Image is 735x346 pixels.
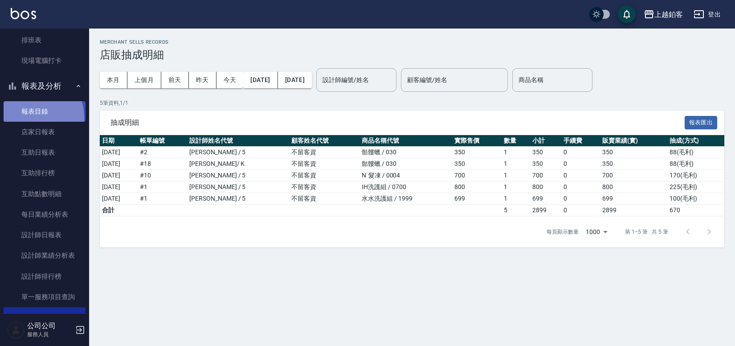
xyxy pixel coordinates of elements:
td: 1 [502,158,530,170]
td: [PERSON_NAME] / 5 [187,147,289,158]
td: 2899 [530,205,561,216]
td: 699 [452,193,502,205]
p: 每頁顯示數量 [547,228,579,236]
a: 設計師排行榜 [4,266,86,287]
td: 不留客資 [289,158,359,170]
h3: 店販抽成明細 [100,49,724,61]
td: [DATE] [100,158,138,170]
td: 699 [530,193,561,205]
td: 800 [452,181,502,193]
a: 設計師業績分析表 [4,245,86,266]
div: 上越鉑客 [654,9,683,20]
div: 1000 [582,220,611,244]
img: Logo [11,8,36,19]
td: 0 [561,147,600,158]
td: [DATE] [100,147,138,158]
a: 報表目錄 [4,101,86,122]
td: 不留客資 [289,193,359,205]
td: 0 [561,158,600,170]
a: 互助日報表 [4,142,86,163]
td: 不留客資 [289,170,359,181]
p: 第 1–5 筆 共 5 筆 [625,228,668,236]
a: 排班表 [4,30,86,50]
th: 顧客姓名代號 [289,135,359,147]
a: 店家日報表 [4,122,86,142]
th: 抽成(方式) [667,135,724,147]
button: 前天 [161,72,189,88]
td: 350 [600,158,667,170]
td: [DATE] [100,170,138,181]
th: 商品名稱代號 [359,135,452,147]
td: 350 [530,158,561,170]
td: 5 [502,205,530,216]
td: # 2 [138,147,187,158]
td: 350 [600,147,667,158]
td: [DATE] [100,193,138,205]
td: [PERSON_NAME] / 5 [187,170,289,181]
a: 互助排行榜 [4,163,86,183]
td: [DATE] [100,181,138,193]
h5: 公司公司 [27,321,73,330]
button: 上個月 [127,72,161,88]
button: 上越鉑客 [640,5,686,24]
td: [PERSON_NAME] / 5 [187,181,289,193]
td: [PERSON_NAME]/ K [187,158,289,170]
td: 700 [530,170,561,181]
button: [DATE] [278,72,312,88]
td: 0 [561,205,600,216]
td: 699 [600,193,667,205]
p: 服務人員 [27,330,73,338]
img: Person [7,321,25,339]
td: 100 ( 毛利 ) [667,193,724,205]
button: [DATE] [243,72,278,88]
th: 數量 [502,135,530,147]
td: 不留客資 [289,147,359,158]
h2: Merchant Sells Records [100,39,724,45]
th: 手續費 [561,135,600,147]
button: save [618,5,636,23]
a: 每日業績分析表 [4,204,86,225]
th: 販賣業績(實) [600,135,667,147]
td: 2899 [600,205,667,216]
td: 170 ( 毛利 ) [667,170,724,181]
td: 350 [452,147,502,158]
td: # 1 [138,193,187,205]
button: 登出 [690,6,724,23]
td: 88 ( 毛利 ) [667,147,724,158]
td: # 18 [138,158,187,170]
button: 今天 [216,72,244,88]
td: 88 ( 毛利 ) [667,158,724,170]
td: 225 ( 毛利 ) [667,181,724,193]
a: 報表匯出 [685,118,718,126]
button: 報表匯出 [685,116,718,130]
td: # 10 [138,170,187,181]
td: 1 [502,181,530,193]
td: # 1 [138,181,187,193]
td: 1 [502,170,530,181]
td: 0 [561,170,600,181]
td: 不留客資 [289,181,359,193]
td: 0 [561,193,600,205]
th: 設計師姓名代號 [187,135,289,147]
th: 日期 [100,135,138,147]
a: 互助點數明細 [4,184,86,204]
td: 700 [600,170,667,181]
td: 1 [502,147,530,158]
td: 800 [600,181,667,193]
td: [PERSON_NAME] / 5 [187,193,289,205]
th: 小計 [530,135,561,147]
a: 店販抽成明細 [4,307,86,328]
td: 350 [452,158,502,170]
td: 1 [502,193,530,205]
td: 700 [452,170,502,181]
td: 0 [561,181,600,193]
a: 單一服務項目查詢 [4,287,86,307]
td: 800 [530,181,561,193]
button: 本月 [100,72,127,88]
th: 帳單編號 [138,135,187,147]
td: 350 [530,147,561,158]
td: IH洗護組 / 0700 [359,181,452,193]
a: 設計師日報表 [4,225,86,245]
a: 現場電腦打卡 [4,50,86,71]
th: 實際售價 [452,135,502,147]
